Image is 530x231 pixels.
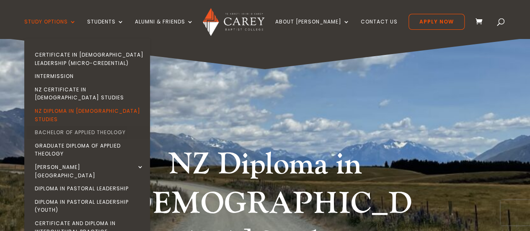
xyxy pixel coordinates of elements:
a: Bachelor of Applied Theology [26,126,152,139]
a: Intermission [26,70,152,83]
a: NZ Diploma in [DEMOGRAPHIC_DATA] Studies [26,104,152,126]
a: Certificate in [DEMOGRAPHIC_DATA] Leadership (Micro-credential) [26,48,152,70]
a: Alumni & Friends [135,19,194,39]
a: Graduate Diploma of Applied Theology [26,139,152,161]
a: Diploma in Pastoral Leadership (Youth) [26,195,152,217]
img: Carey Baptist College [203,8,264,36]
a: About [PERSON_NAME] [275,19,350,39]
a: NZ Certificate in [DEMOGRAPHIC_DATA] Studies [26,83,152,104]
a: Apply Now [408,14,465,30]
a: Study Options [24,19,76,39]
a: [PERSON_NAME][GEOGRAPHIC_DATA] [26,161,152,182]
a: Students [87,19,124,39]
a: Diploma in Pastoral Leadership [26,182,152,195]
a: Contact Us [361,19,398,39]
